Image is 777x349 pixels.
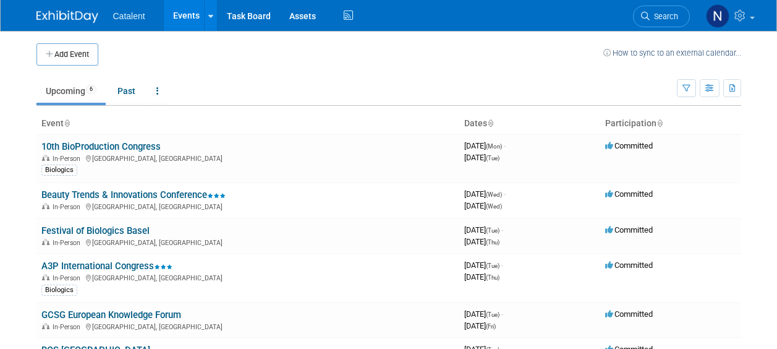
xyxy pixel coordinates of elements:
[41,237,454,247] div: [GEOGRAPHIC_DATA], [GEOGRAPHIC_DATA]
[41,153,454,163] div: [GEOGRAPHIC_DATA], [GEOGRAPHIC_DATA]
[605,309,653,319] span: Committed
[486,274,499,281] span: (Thu)
[464,201,502,210] span: [DATE]
[486,262,499,269] span: (Tue)
[464,321,496,330] span: [DATE]
[64,118,70,128] a: Sort by Event Name
[501,309,503,319] span: -
[656,118,663,128] a: Sort by Participation Type
[633,6,690,27] a: Search
[36,113,459,134] th: Event
[41,272,454,282] div: [GEOGRAPHIC_DATA], [GEOGRAPHIC_DATA]
[486,323,496,330] span: (Fri)
[53,323,84,331] span: In-Person
[41,225,150,236] a: Festival of Biologics Basel
[41,261,172,272] a: A3P International Congress
[464,261,503,270] span: [DATE]
[86,85,96,94] span: 6
[53,274,84,282] span: In-Person
[486,311,499,318] span: (Tue)
[36,43,98,66] button: Add Event
[600,113,741,134] th: Participation
[464,237,499,246] span: [DATE]
[603,48,741,58] a: How to sync to an external calendar...
[42,323,49,329] img: In-Person Event
[501,225,503,235] span: -
[486,155,499,162] span: (Tue)
[501,261,503,270] span: -
[486,143,502,150] span: (Mon)
[36,11,98,23] img: ExhibitDay
[486,239,499,246] span: (Thu)
[504,189,506,199] span: -
[41,309,181,321] a: GCSG European Knowledge Forum
[464,141,506,150] span: [DATE]
[108,79,145,103] a: Past
[459,113,600,134] th: Dates
[53,239,84,247] span: In-Person
[605,141,653,150] span: Committed
[486,227,499,234] span: (Tue)
[36,79,106,103] a: Upcoming6
[464,153,499,162] span: [DATE]
[605,261,653,270] span: Committed
[41,321,454,331] div: [GEOGRAPHIC_DATA], [GEOGRAPHIC_DATA]
[41,165,77,176] div: Biologics
[113,11,145,21] span: Catalent
[41,141,161,152] a: 10th BioProduction Congress
[464,272,499,282] span: [DATE]
[605,189,653,199] span: Committed
[605,225,653,235] span: Committed
[42,239,49,245] img: In-Person Event
[41,285,77,296] div: Biologics
[464,309,503,319] span: [DATE]
[42,274,49,280] img: In-Person Event
[650,12,678,21] span: Search
[42,203,49,209] img: In-Person Event
[53,203,84,211] span: In-Person
[504,141,506,150] span: -
[42,155,49,161] img: In-Person Event
[41,201,454,211] div: [GEOGRAPHIC_DATA], [GEOGRAPHIC_DATA]
[487,118,493,128] a: Sort by Start Date
[53,155,84,163] span: In-Person
[41,189,226,200] a: Beauty Trends & Innovations Conference
[706,4,729,28] img: Nicole Bullock
[464,225,503,235] span: [DATE]
[486,203,502,210] span: (Wed)
[464,189,506,199] span: [DATE]
[486,191,502,198] span: (Wed)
